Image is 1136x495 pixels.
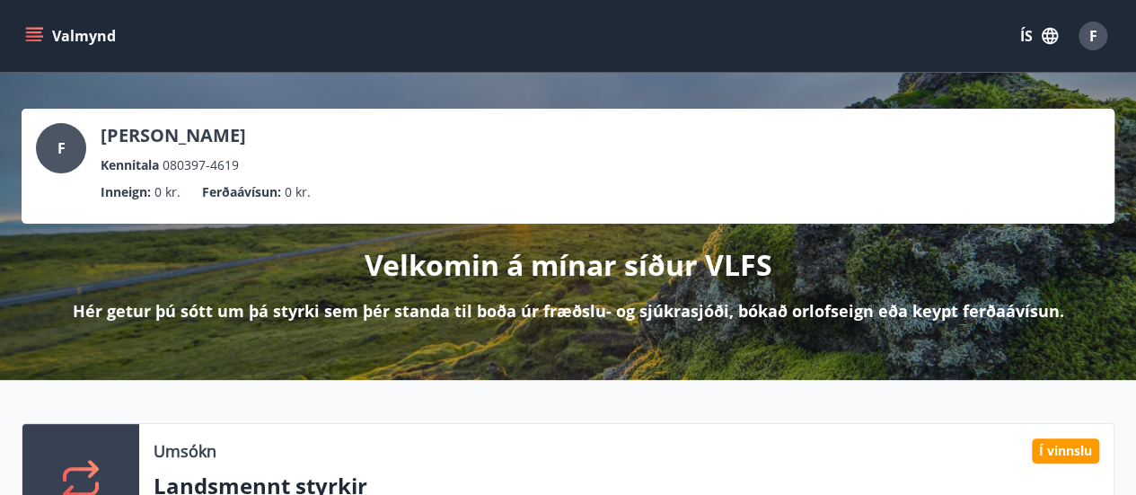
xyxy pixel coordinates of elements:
p: Hér getur þú sótt um þá styrki sem þér standa til boða úr fræðslu- og sjúkrasjóði, bókað orlofsei... [73,299,1064,323]
p: [PERSON_NAME] [101,123,246,148]
p: Kennitala [101,155,159,175]
span: F [57,138,66,158]
p: Velkomin á mínar síður VLFS [365,245,772,285]
span: F [1089,26,1097,46]
button: F [1071,14,1114,57]
span: 0 kr. [154,182,181,202]
p: Inneign : [101,182,151,202]
p: Ferðaávísun : [202,182,281,202]
p: Umsókn [154,439,216,463]
button: ÍS [1010,20,1068,52]
span: 080397-4619 [163,155,239,175]
div: Í vinnslu [1032,438,1099,464]
button: menu [22,20,123,52]
span: 0 kr. [285,182,311,202]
